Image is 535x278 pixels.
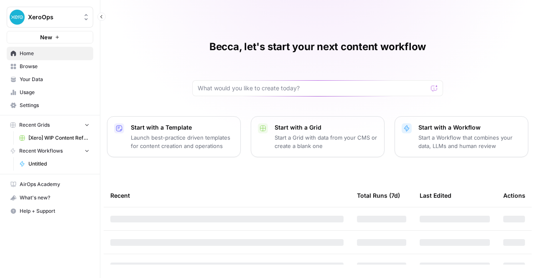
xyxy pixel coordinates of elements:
[7,99,93,112] a: Settings
[20,89,89,96] span: Usage
[418,133,521,150] p: Start a Workflow that combines your data, LLMs and human review
[7,145,93,157] button: Recent Workflows
[10,10,25,25] img: XeroOps Logo
[107,116,241,157] button: Start with a TemplateLaunch best-practice driven templates for content creation and operations
[131,133,234,150] p: Launch best-practice driven templates for content creation and operations
[7,7,93,28] button: Workspace: XeroOps
[503,184,525,207] div: Actions
[19,121,50,129] span: Recent Grids
[275,123,377,132] p: Start with a Grid
[40,33,52,41] span: New
[28,13,79,21] span: XeroOps
[7,73,93,86] a: Your Data
[209,40,426,54] h1: Becca, let's start your next content workflow
[15,157,93,171] a: Untitled
[395,116,528,157] button: Start with a WorkflowStart a Workflow that combines your data, LLMs and human review
[19,147,63,155] span: Recent Workflows
[418,123,521,132] p: Start with a Workflow
[420,184,451,207] div: Last Edited
[7,178,93,191] a: AirOps Academy
[7,204,93,218] button: Help + Support
[357,184,400,207] div: Total Runs (7d)
[110,184,344,207] div: Recent
[7,60,93,73] a: Browse
[20,50,89,57] span: Home
[20,207,89,215] span: Help + Support
[28,160,89,168] span: Untitled
[131,123,234,132] p: Start with a Template
[7,47,93,60] a: Home
[20,181,89,188] span: AirOps Academy
[20,102,89,109] span: Settings
[275,133,377,150] p: Start a Grid with data from your CMS or create a blank one
[7,31,93,43] button: New
[20,63,89,70] span: Browse
[251,116,385,157] button: Start with a GridStart a Grid with data from your CMS or create a blank one
[20,76,89,83] span: Your Data
[15,131,93,145] a: [Xero] WIP Content Refresh
[7,191,93,204] button: What's new?
[28,134,89,142] span: [Xero] WIP Content Refresh
[198,84,428,92] input: What would you like to create today?
[7,119,93,131] button: Recent Grids
[7,86,93,99] a: Usage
